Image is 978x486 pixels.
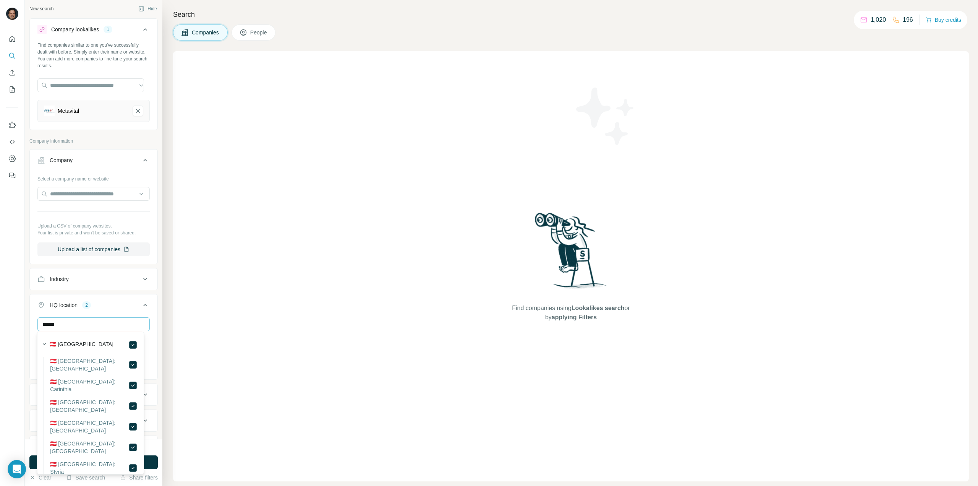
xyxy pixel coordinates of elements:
img: Surfe Illustration - Woman searching with binoculars [531,211,611,296]
label: 🇦🇹 [GEOGRAPHIC_DATA] [50,340,113,349]
div: 1 [104,26,112,33]
button: Company [30,151,157,172]
div: HQ location [50,301,78,309]
button: Dashboard [6,152,18,166]
p: Your list is private and won't be saved or shared. [37,229,150,236]
button: Run search [29,455,158,469]
div: Metavital [58,107,79,115]
button: Use Surfe API [6,135,18,149]
h4: Search [173,9,969,20]
div: Find companies similar to one you've successfully dealt with before. Simply enter their name or w... [37,42,150,69]
div: New search [29,5,53,12]
div: 2 [82,302,91,309]
label: 🇦🇹 [GEOGRAPHIC_DATA]: [GEOGRAPHIC_DATA] [50,398,128,414]
span: applying Filters [552,314,597,320]
button: Company lookalikes1 [30,20,157,42]
div: Open Intercom Messenger [8,460,26,478]
button: Save search [66,474,105,481]
img: Surfe Illustration - Stars [571,82,640,151]
button: Search [6,49,18,63]
button: Upload a list of companies [37,242,150,256]
button: Use Surfe on LinkedIn [6,118,18,132]
div: Company [50,156,73,164]
button: Share filters [120,474,158,481]
button: Feedback [6,169,18,182]
button: Quick start [6,32,18,46]
label: 🇦🇹 [GEOGRAPHIC_DATA]: Styria [50,460,128,476]
div: Select a company name or website [37,172,150,182]
button: Technologies [30,437,157,456]
button: My lists [6,83,18,96]
label: 🇦🇹 [GEOGRAPHIC_DATA]: Carinthia [50,378,128,393]
span: Lookalikes search [572,305,625,311]
div: Industry [50,275,69,283]
img: Metavital-logo [44,106,55,116]
label: 🇦🇹 [GEOGRAPHIC_DATA]: [GEOGRAPHIC_DATA] [50,357,128,372]
button: HQ location2 [30,296,157,317]
button: Hide [133,3,162,15]
button: Enrich CSV [6,66,18,80]
img: Avatar [6,8,18,20]
div: Company lookalikes [51,26,99,33]
label: 🇦🇹 [GEOGRAPHIC_DATA]: [GEOGRAPHIC_DATA] [50,419,128,434]
button: Employees (size) [30,411,157,430]
label: 🇦🇹 [GEOGRAPHIC_DATA]: [GEOGRAPHIC_DATA] [50,440,128,455]
button: Clear [29,474,51,481]
button: Industry [30,270,157,288]
span: People [250,29,268,36]
p: 1,020 [871,15,886,24]
p: 196 [903,15,913,24]
button: Annual revenue ($) [30,385,157,404]
span: Find companies using or by [510,304,632,322]
p: Upload a CSV of company websites. [37,223,150,229]
button: Metavital-remove-button [133,106,143,116]
span: Companies [192,29,220,36]
p: Company information [29,138,158,145]
button: Buy credits [926,15,961,25]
